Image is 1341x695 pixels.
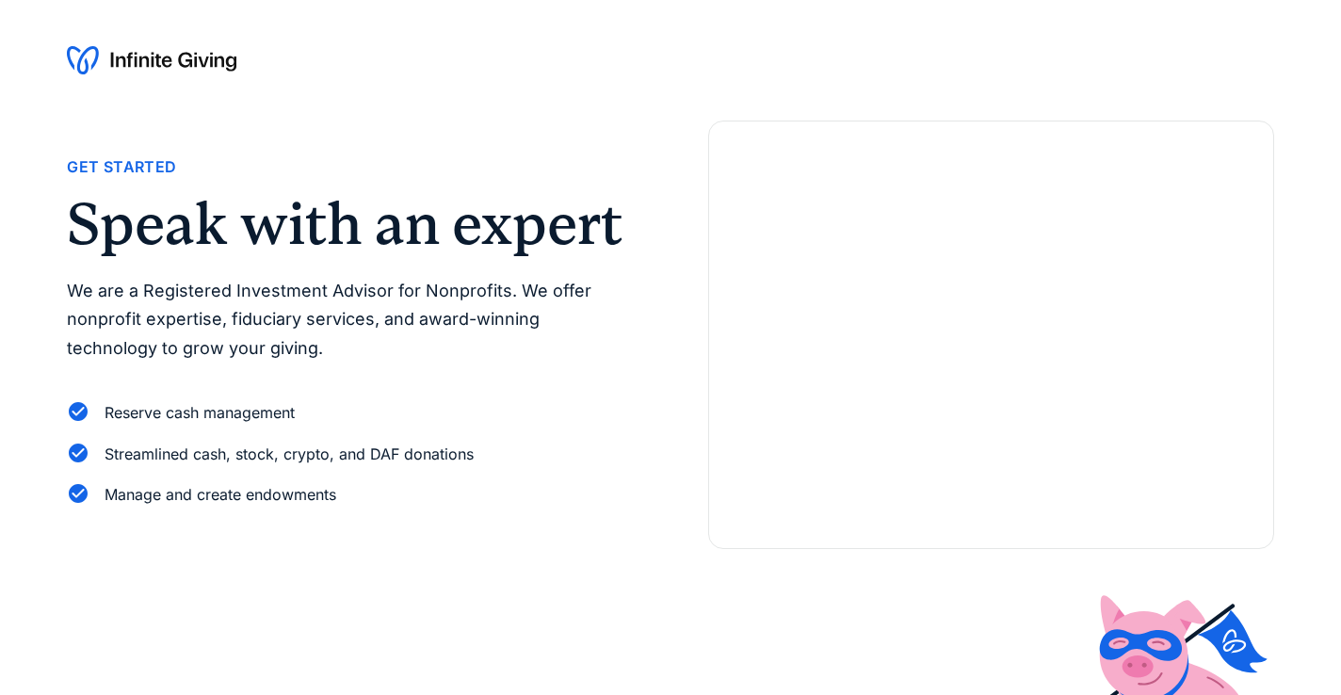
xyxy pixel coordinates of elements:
div: Get Started [67,154,176,180]
div: Manage and create endowments [105,482,336,508]
div: Streamlined cash, stock, crypto, and DAF donations [105,442,474,467]
p: We are a Registered Investment Advisor for Nonprofits. We offer nonprofit expertise, fiduciary se... [67,277,633,364]
h2: Speak with an expert [67,195,633,253]
div: Reserve cash management [105,400,295,426]
iframe: Form 0 [739,182,1243,518]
